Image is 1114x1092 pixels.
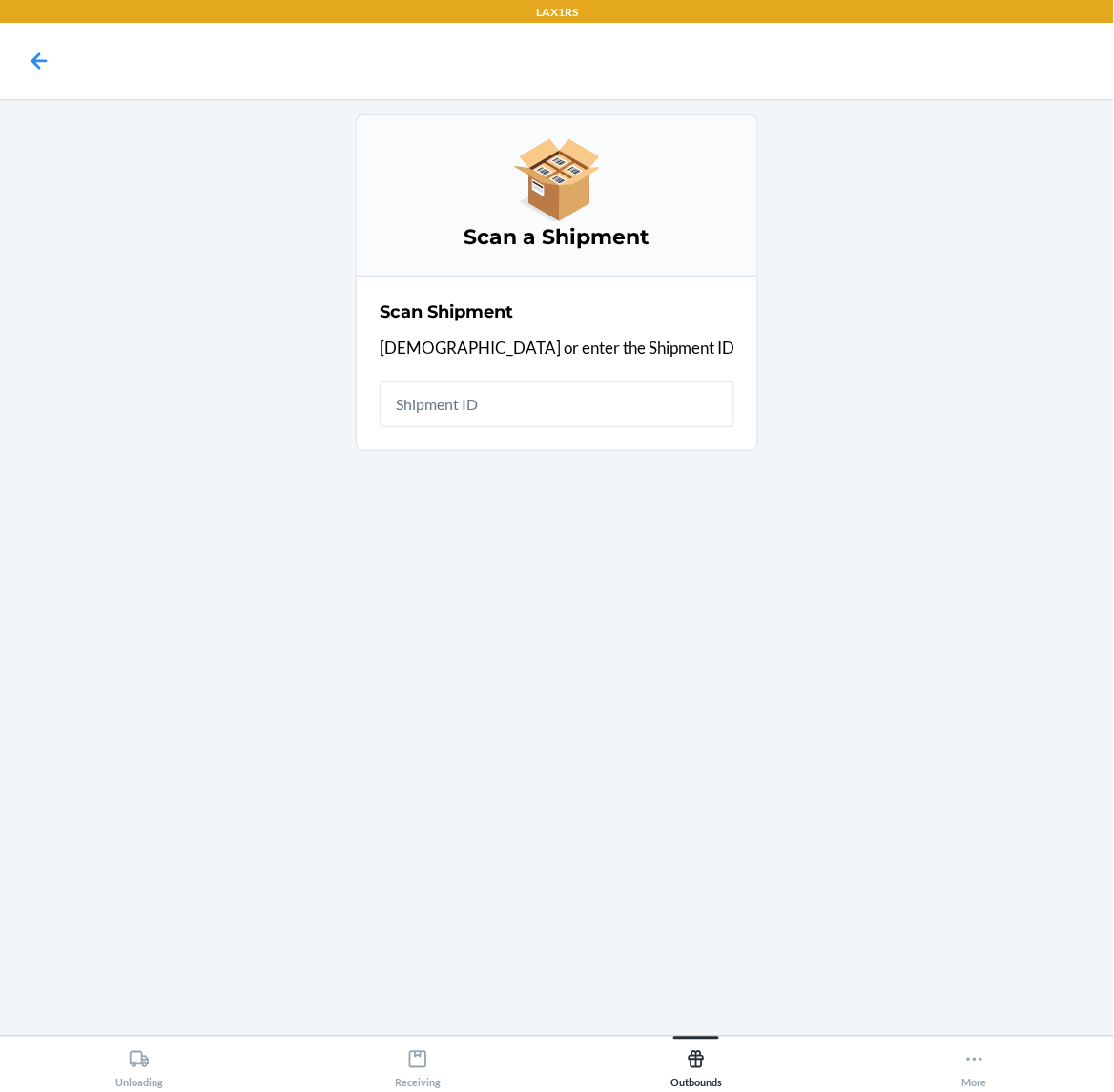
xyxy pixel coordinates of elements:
div: More [962,1041,987,1089]
p: LAX1RS [536,4,578,21]
h3: Scan a Shipment [380,222,734,253]
div: Unloading [115,1041,163,1089]
button: More [835,1037,1114,1089]
div: Outbounds [670,1041,722,1089]
h2: Scan Shipment [380,299,513,324]
div: Receiving [395,1041,441,1089]
button: Receiving [278,1037,557,1089]
p: [DEMOGRAPHIC_DATA] or enter the Shipment ID [380,336,734,361]
input: Shipment ID [380,381,734,427]
button: Outbounds [557,1037,835,1089]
